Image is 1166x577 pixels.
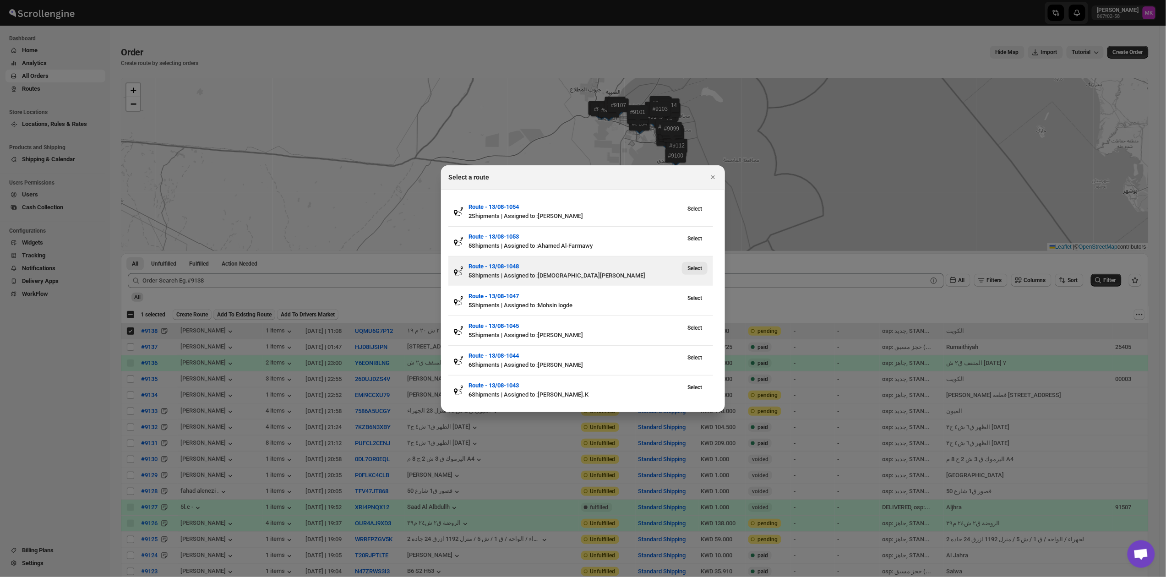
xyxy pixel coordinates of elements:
div: Shipments | Assigned to : [PERSON_NAME] [469,331,682,340]
h2: Select a route [448,173,489,182]
button: View Route - 13/08-1045’s latest order [682,321,708,334]
button: Route - 13/08-1047 [469,292,519,301]
button: View Route - 13/08-1053’s latest order [682,232,708,245]
button: Route - 13/08-1044 [469,351,519,360]
button: View Route - 13/08-1048’s latest order [682,262,708,275]
div: Shipments | Assigned to : Ahamed Al-Farmawy [469,241,682,250]
span: Select [687,324,702,332]
b: 6 [469,361,472,368]
div: Shipments | Assigned to : [DEMOGRAPHIC_DATA][PERSON_NAME] [469,271,682,280]
div: Shipments | Assigned to : [PERSON_NAME] [469,360,682,370]
div: Shipments | Assigned to : [PERSON_NAME].K [469,390,682,399]
button: View Route - 13/08-1047’s latest order [682,292,708,305]
button: Route - 13/08-1048 [469,262,519,271]
span: Select [687,384,702,391]
b: 2 [469,212,472,219]
button: Route - 13/08-1053 [469,232,519,241]
div: Shipments | Assigned to : Mohsin logde [469,301,682,310]
span: Select [687,265,702,272]
span: Select [687,235,702,242]
b: 5 [469,272,472,279]
b: 5 [469,242,472,249]
button: View Route - 13/08-1044’s latest order [682,351,708,364]
span: Select [687,354,702,361]
span: Select [687,294,702,302]
button: Route - 13/08-1054 [469,202,519,212]
button: View Route - 13/08-1054’s latest order [682,202,708,215]
button: Route - 13/08-1043 [469,381,519,390]
span: Select [687,205,702,212]
button: Close [707,171,719,184]
b: 6 [469,391,472,398]
button: View Route - 13/08-1043’s latest order [682,381,708,394]
button: Route - 13/08-1045 [469,321,519,331]
div: Shipments | Assigned to : [PERSON_NAME] [469,212,682,221]
a: دردشة مفتوحة [1128,540,1155,568]
b: 5 [469,332,472,338]
b: 5 [469,302,472,309]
